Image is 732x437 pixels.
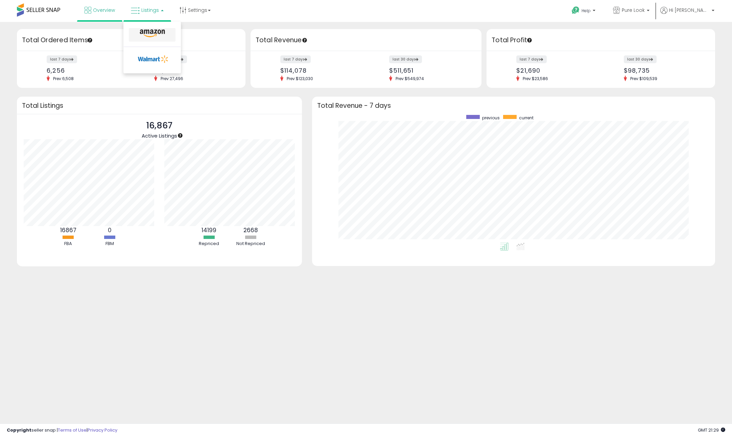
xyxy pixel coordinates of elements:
[93,7,115,14] span: Overview
[582,8,591,14] span: Help
[571,6,580,15] i: Get Help
[202,226,216,234] b: 14199
[90,241,130,247] div: FBM
[141,7,159,14] span: Listings
[142,132,177,139] span: Active Listings
[519,76,551,81] span: Prev: $23,586
[243,226,258,234] b: 2668
[492,35,710,45] h3: Total Profit
[302,37,308,43] div: Tooltip anchor
[280,67,361,74] div: $114,078
[389,55,422,63] label: last 30 days
[283,76,316,81] span: Prev: $123,030
[317,103,710,108] h3: Total Revenue - 7 days
[87,37,93,43] div: Tooltip anchor
[519,115,534,121] span: current
[22,35,240,45] h3: Total Ordered Items
[566,1,602,22] a: Help
[622,7,645,14] span: Pure Look
[256,35,476,45] h3: Total Revenue
[189,241,229,247] div: Repriced
[60,226,76,234] b: 16867
[627,76,661,81] span: Prev: $109,539
[177,132,183,139] div: Tooltip anchor
[624,55,657,63] label: last 30 days
[47,55,77,63] label: last 7 days
[669,7,710,14] span: Hi [PERSON_NAME]
[47,67,126,74] div: 6,256
[157,76,187,81] span: Prev: 27,496
[516,67,596,74] div: $21,690
[142,119,177,132] p: 16,867
[230,241,271,247] div: Not Repriced
[624,67,703,74] div: $98,735
[108,226,112,234] b: 0
[392,76,427,81] span: Prev: $549,974
[22,103,297,108] h3: Total Listings
[516,55,547,63] label: last 7 days
[526,37,533,43] div: Tooltip anchor
[48,241,89,247] div: FBA
[154,67,234,74] div: 26,953
[660,7,714,22] a: Hi [PERSON_NAME]
[482,115,500,121] span: previous
[389,67,470,74] div: $511,651
[280,55,311,63] label: last 7 days
[50,76,77,81] span: Prev: 6,508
